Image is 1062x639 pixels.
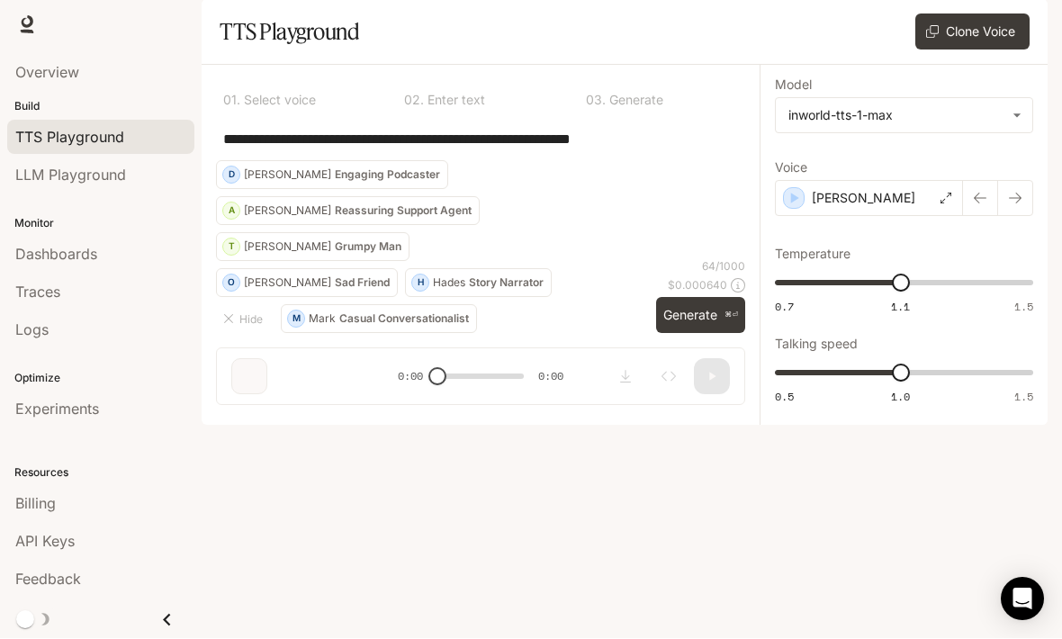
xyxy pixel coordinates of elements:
[335,242,401,253] p: Grumpy Man
[223,197,239,226] div: A
[220,14,359,50] h1: TTS Playground
[776,99,1032,133] div: inworld-tts-1-max
[244,170,331,181] p: [PERSON_NAME]
[339,314,469,325] p: Casual Conversationalist
[244,206,331,217] p: [PERSON_NAME]
[1014,300,1033,315] span: 1.5
[469,278,544,289] p: Story Narrator
[424,94,485,107] p: Enter text
[216,233,409,262] button: T[PERSON_NAME]Grumpy Man
[775,300,794,315] span: 0.7
[281,305,477,334] button: MMarkCasual Conversationalist
[288,305,304,334] div: M
[335,206,472,217] p: Reassuring Support Agent
[404,94,424,107] p: 0 2 .
[223,233,239,262] div: T
[656,298,745,335] button: Generate⌘⏎
[586,94,606,107] p: 0 3 .
[775,338,858,351] p: Talking speed
[812,190,915,208] p: [PERSON_NAME]
[216,305,274,334] button: Hide
[1001,578,1044,621] div: Open Intercom Messenger
[775,162,807,175] p: Voice
[405,269,552,298] button: HHadesStory Narrator
[1014,390,1033,405] span: 1.5
[223,269,239,298] div: O
[223,94,240,107] p: 0 1 .
[433,278,465,289] p: Hades
[775,248,850,261] p: Temperature
[412,269,428,298] div: H
[216,197,480,226] button: A[PERSON_NAME]Reassuring Support Agent
[788,107,1003,125] div: inworld-tts-1-max
[216,161,448,190] button: D[PERSON_NAME]Engaging Podcaster
[915,14,1030,50] button: Clone Voice
[309,314,336,325] p: Mark
[335,278,390,289] p: Sad Friend
[891,300,910,315] span: 1.1
[240,94,316,107] p: Select voice
[244,242,331,253] p: [PERSON_NAME]
[216,269,398,298] button: O[PERSON_NAME]Sad Friend
[223,161,239,190] div: D
[335,170,440,181] p: Engaging Podcaster
[891,390,910,405] span: 1.0
[775,79,812,92] p: Model
[606,94,663,107] p: Generate
[775,390,794,405] span: 0.5
[724,310,738,321] p: ⌘⏎
[244,278,331,289] p: [PERSON_NAME]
